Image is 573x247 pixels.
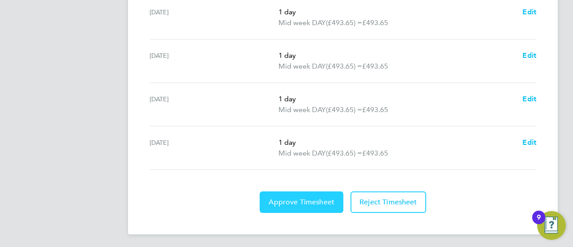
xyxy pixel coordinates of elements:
[522,95,536,103] span: Edit
[326,149,362,157] span: (£493.65) =
[278,61,326,72] span: Mid week DAY
[522,94,536,104] a: Edit
[537,211,566,240] button: Open Resource Center, 9 new notifications
[326,62,362,70] span: (£493.65) =
[260,191,343,213] button: Approve Timesheet
[522,137,536,148] a: Edit
[278,7,515,17] p: 1 day
[278,50,515,61] p: 1 day
[522,8,536,16] span: Edit
[362,18,388,27] span: £493.65
[537,217,541,229] div: 9
[278,94,515,104] p: 1 day
[362,105,388,114] span: £493.65
[278,137,515,148] p: 1 day
[150,7,278,28] div: [DATE]
[278,104,326,115] span: Mid week DAY
[150,50,278,72] div: [DATE]
[326,18,362,27] span: (£493.65) =
[351,191,426,213] button: Reject Timesheet
[522,50,536,61] a: Edit
[278,148,326,159] span: Mid week DAY
[522,7,536,17] a: Edit
[362,149,388,157] span: £493.65
[278,17,326,28] span: Mid week DAY
[150,137,278,159] div: [DATE]
[359,198,417,207] span: Reject Timesheet
[522,51,536,60] span: Edit
[522,138,536,147] span: Edit
[150,94,278,115] div: [DATE]
[326,105,362,114] span: (£493.65) =
[269,198,334,207] span: Approve Timesheet
[362,62,388,70] span: £493.65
